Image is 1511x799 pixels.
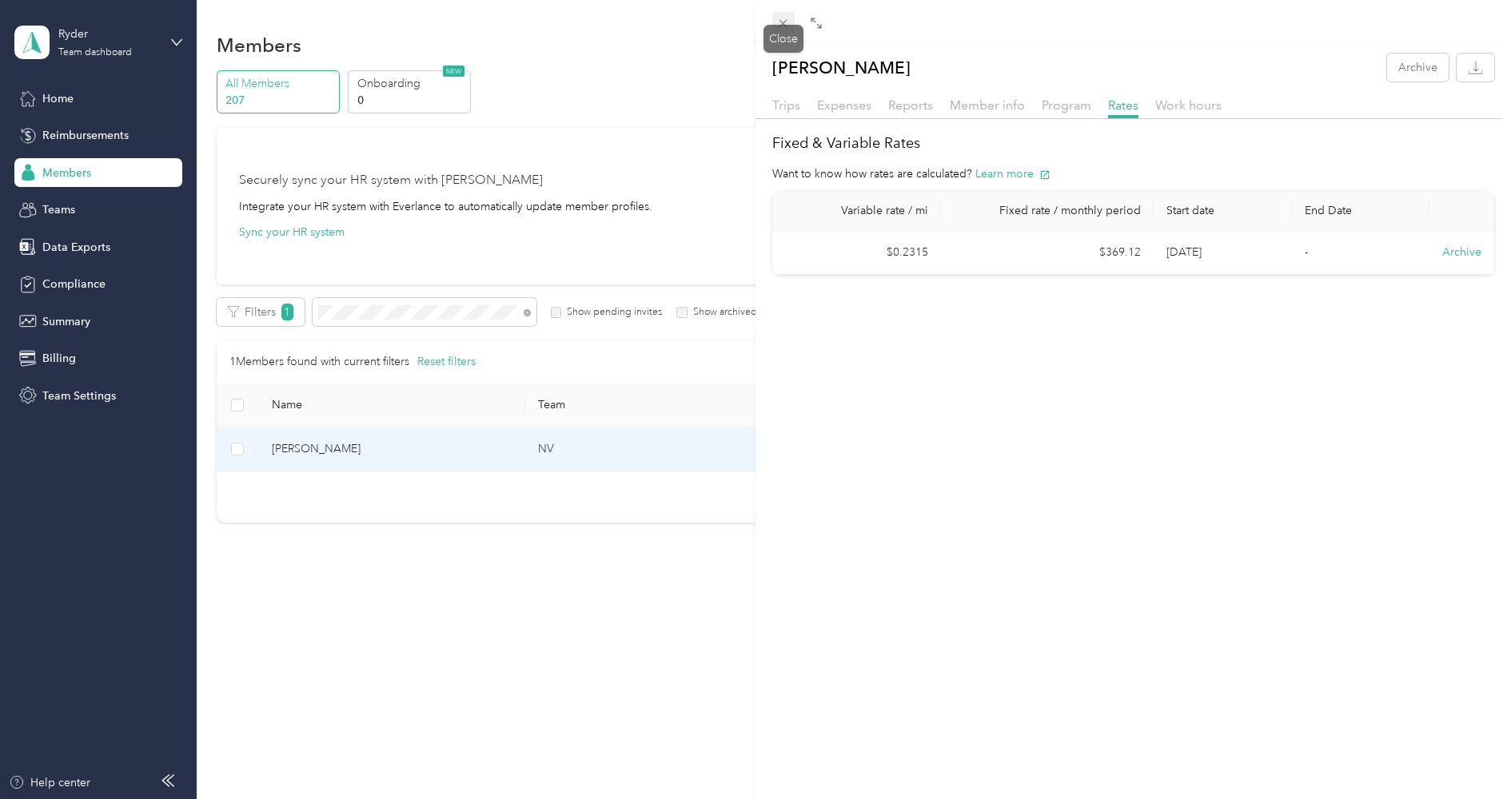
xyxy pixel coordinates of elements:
div: Want to know how rates are calculated? [772,165,1494,182]
button: Archive [1442,244,1481,260]
span: Expenses [817,97,871,113]
th: Variable rate / mi [772,191,941,231]
span: Trips [772,97,800,113]
button: Archive [1387,54,1449,81]
iframe: Everlance-gr Chat Button Frame [1421,710,1511,799]
span: Rates [1108,97,1138,113]
button: Learn more [975,165,1051,182]
th: Fixed rate / monthly period [941,191,1154,231]
td: - [1292,231,1429,275]
span: Program [1042,97,1091,113]
td: $369.12 [941,231,1154,275]
th: End Date [1292,191,1429,231]
h2: Fixed & Variable Rates [772,133,1494,154]
p: [PERSON_NAME] [772,54,911,81]
td: [DATE] [1154,231,1292,275]
div: Close [763,25,803,53]
span: Work hours [1155,97,1222,113]
th: Start date [1154,191,1292,231]
span: Reports [888,97,933,113]
span: Member info [950,97,1025,113]
td: $0.2315 [772,231,941,275]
